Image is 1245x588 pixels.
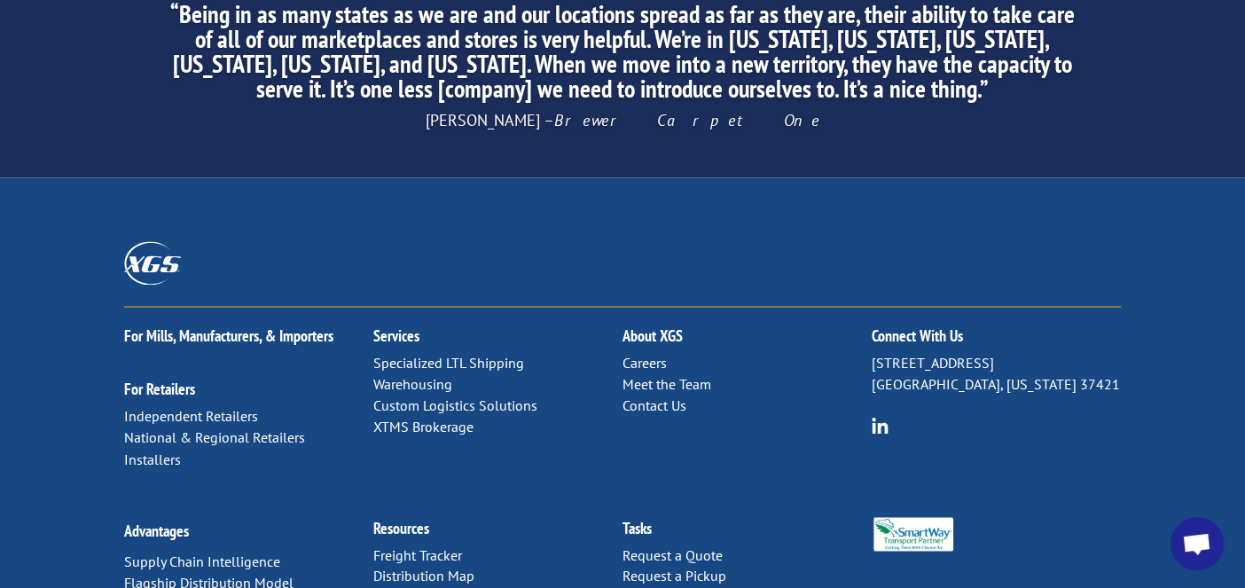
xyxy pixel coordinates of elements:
a: Supply Chain Intelligence [124,552,280,569]
h2: Tasks [622,520,872,545]
img: XGS_Logos_ALL_2024_All_White [124,241,181,285]
em: Brewer Carpet One [554,110,820,130]
a: Request a Pickup [622,566,726,584]
div: Open chat [1171,517,1224,570]
span: [PERSON_NAME] – [426,110,820,130]
a: Services [373,325,419,346]
a: Installers [124,450,181,467]
a: Request a Quote [622,545,723,563]
a: Meet the Team [622,375,711,393]
a: For Retailers [124,379,195,399]
a: Specialized LTL Shipping [373,354,524,372]
a: Independent Retailers [124,407,258,425]
a: Resources [373,517,429,537]
a: XTMS Brokerage [373,418,474,435]
p: [STREET_ADDRESS] [GEOGRAPHIC_DATA], [US_STATE] 37421 [872,353,1121,396]
a: Warehousing [373,375,452,393]
h2: “Being in as many states as we are and our locations spread as far as they are, their ability to ... [162,2,1083,110]
h2: Connect With Us [872,328,1121,353]
a: Custom Logistics Solutions [373,396,537,414]
a: Careers [622,354,667,372]
a: About XGS [622,325,683,346]
a: Distribution Map [373,566,474,584]
a: Advantages [124,520,189,540]
a: Contact Us [622,396,686,414]
a: National & Regional Retailers [124,428,305,446]
img: Smartway_Logo [872,517,956,552]
img: group-6 [872,417,889,434]
a: Freight Tracker [373,545,462,563]
a: For Mills, Manufacturers, & Importers [124,325,333,346]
